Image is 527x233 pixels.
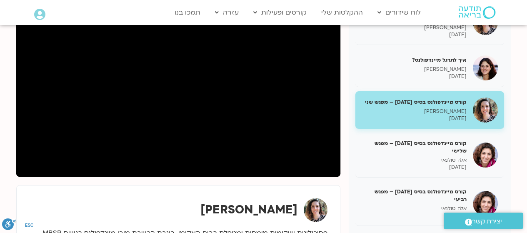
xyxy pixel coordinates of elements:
p: [DATE] [362,164,467,171]
a: ההקלטות שלי [317,5,367,20]
p: [PERSON_NAME] [362,24,467,31]
p: אלה טולנאי [362,157,467,164]
p: [DATE] [362,73,467,80]
p: [PERSON_NAME] [362,66,467,73]
p: [DATE] [362,31,467,38]
img: קורס מיינדפולנס בסיס מרץ 25 – מפגש רביעי [473,191,498,216]
h5: איך לתרגל מיינדפולנס? [362,56,467,64]
p: [DATE] [362,115,467,122]
h5: קורס מיינדפולנס בסיס [DATE] – מפגש שני [362,98,467,106]
a: יצירת קשר [444,213,523,229]
p: [PERSON_NAME] [362,108,467,115]
h5: קורס מיינדפולנס בסיס [DATE] – מפגש רביעי [362,188,467,203]
span: יצירת קשר [472,216,502,227]
img: יעל קונטי [304,198,327,222]
a: עזרה [211,5,243,20]
a: קורסים ופעילות [249,5,311,20]
img: איך לתרגל מיינדפולנס? [473,55,498,80]
strong: [PERSON_NAME] [200,202,297,218]
p: אלה טולנאי [362,205,467,212]
a: לוח שידורים [373,5,425,20]
img: קורס מיינדפולנס בסיס מרץ 25 – מפגש שלישי [473,143,498,168]
h5: קורס מיינדפולנס בסיס [DATE] – מפגש שלישי [362,140,467,155]
img: תודעה בריאה [459,6,495,19]
a: תמכו בנו [170,5,205,20]
p: [DATE] [362,212,467,219]
img: קורס מיינדפולנס בסיס מרץ 25 – מפגש שני [473,98,498,123]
